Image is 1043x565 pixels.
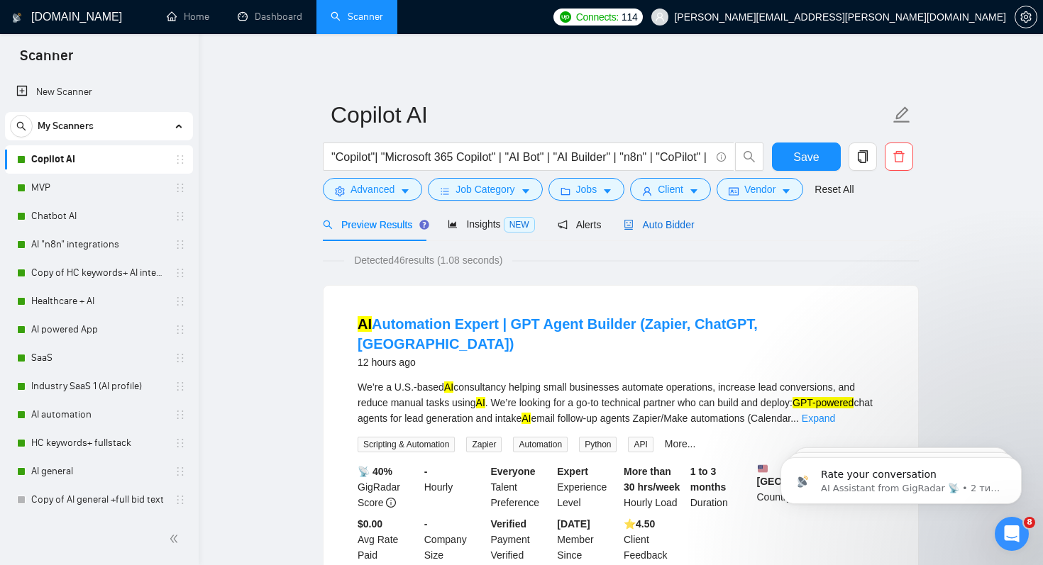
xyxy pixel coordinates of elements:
div: Experience Level [554,464,621,510]
span: caret-down [689,186,699,196]
a: AI automation [31,401,166,429]
div: Member Since [554,516,621,563]
mark: GPT-powered [793,397,854,408]
a: Industry SaaS 1 (AI profile) [31,372,166,401]
span: caret-down [781,186,791,196]
a: SaaS [31,344,166,372]
span: Scripting & Automation [358,437,455,452]
span: holder [175,352,186,364]
b: - [424,466,428,477]
img: 🇺🇸 [758,464,768,474]
b: 📡 40% [358,466,392,477]
b: More than 30 hrs/week [624,466,680,493]
a: Expand [802,413,835,424]
span: Advanced [351,181,394,197]
iframe: Intercom live chat [995,517,1029,551]
div: GigRadar Score [355,464,421,510]
button: userClientcaret-down [630,178,711,201]
div: Avg Rate Paid [355,516,421,563]
a: dashboardDashboard [238,11,302,23]
span: Client [658,181,683,197]
a: Healthcare + AI [31,287,166,315]
b: Expert [557,466,588,477]
span: API [628,437,653,452]
b: 1 to 3 months [690,466,727,493]
span: copy [849,150,876,163]
a: setting [1015,11,1037,23]
div: Payment Verified [488,516,555,563]
span: holder [175,182,186,194]
span: robot [624,220,634,230]
span: idcard [729,186,739,196]
span: search [11,121,32,131]
a: Chatbot AI [31,202,166,230]
span: holder [175,381,186,392]
span: holder [175,409,186,420]
button: barsJob Categorycaret-down [428,178,542,201]
img: logo [12,6,22,29]
span: holder [175,267,186,279]
span: Automation [513,437,568,452]
a: AI powered App [31,315,166,344]
mark: AI [358,316,372,332]
div: Client Feedback [621,516,688,563]
b: Everyone [491,466,536,477]
span: user [655,12,665,22]
span: Auto Bidder [624,219,694,230]
span: Save [793,148,819,166]
span: Vendor [744,181,776,197]
button: search [735,142,763,171]
span: My Scanners [38,112,94,140]
span: Job Category [456,181,514,197]
span: Insights [448,218,534,230]
span: delete [885,150,912,163]
span: caret-down [400,186,410,196]
button: idcardVendorcaret-down [717,178,803,201]
input: Search Freelance Jobs... [331,148,710,166]
div: Talent Preference [488,464,555,510]
a: New Scanner [16,78,182,106]
a: AI general [31,457,166,486]
span: user [642,186,652,196]
button: folderJobscaret-down [548,178,625,201]
a: HC keywords+ fullstack [31,429,166,457]
iframe: Intercom notifications повідомлення [759,427,1043,527]
mark: AI [476,397,485,408]
span: bars [440,186,450,196]
a: Copy of AI general +full bid text [31,486,166,514]
span: Preview Results [323,219,425,230]
b: ⭐️ 4.50 [624,518,655,530]
li: New Scanner [5,78,193,106]
b: - [424,518,428,530]
span: holder [175,296,186,307]
span: holder [175,494,186,505]
b: $0.00 [358,518,382,530]
span: setting [1015,11,1037,23]
a: Reset All [815,181,854,197]
img: upwork-logo.png [560,11,571,23]
a: searchScanner [331,11,383,23]
div: Country [754,464,821,510]
button: settingAdvancedcaret-down [323,178,422,201]
input: Scanner name... [331,97,890,133]
span: holder [175,211,186,222]
a: homeHome [167,11,209,23]
span: 114 [622,9,637,25]
span: holder [175,154,186,165]
span: setting [335,186,345,196]
mark: AI [521,413,531,424]
b: [GEOGRAPHIC_DATA] [757,464,863,487]
span: holder [175,466,186,477]
span: Scanner [9,45,84,75]
span: double-left [169,532,183,546]
div: Hourly [421,464,488,510]
span: Connects: [576,9,619,25]
button: setting [1015,6,1037,28]
span: Jobs [576,181,597,197]
div: 12 hours ago [358,354,884,371]
span: notification [558,220,568,230]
